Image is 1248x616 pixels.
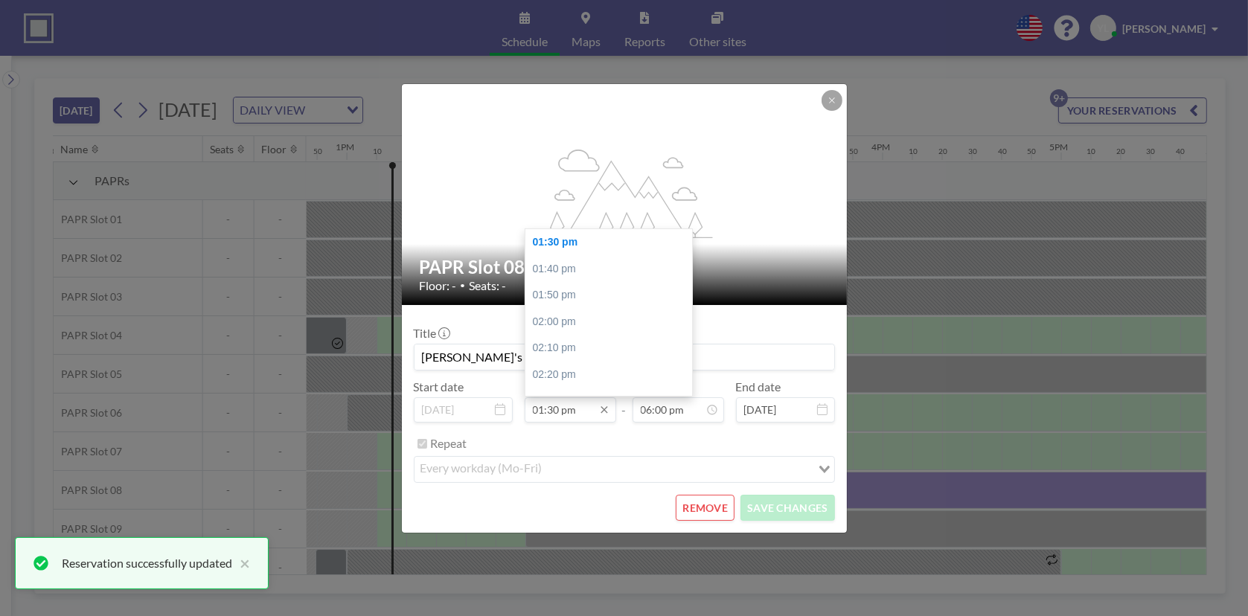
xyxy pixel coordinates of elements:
[414,379,464,394] label: Start date
[736,379,781,394] label: End date
[676,495,735,521] button: REMOVE
[525,362,700,388] div: 02:20 pm
[525,309,700,336] div: 02:00 pm
[232,554,250,572] button: close
[431,436,467,451] label: Repeat
[470,278,507,293] span: Seats: -
[420,256,831,278] h2: PAPR Slot 08
[415,457,834,482] div: Search for option
[417,460,545,479] span: every workday (Mo-Fri)
[461,280,466,291] span: •
[525,256,700,283] div: 01:40 pm
[525,229,700,256] div: 01:30 pm
[525,282,700,309] div: 01:50 pm
[740,495,834,521] button: SAVE CHANGES
[62,554,232,572] div: Reservation successfully updated
[415,344,834,370] input: (No title)
[547,460,810,479] input: Search for option
[414,326,449,341] label: Title
[622,385,627,417] span: -
[537,148,712,237] g: flex-grow: 1.2;
[525,335,700,362] div: 02:10 pm
[525,388,700,415] div: 02:30 pm
[420,278,457,293] span: Floor: -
